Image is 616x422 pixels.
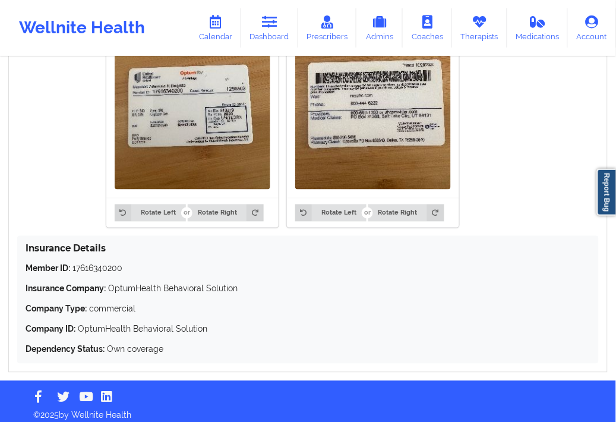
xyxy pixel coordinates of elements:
[26,264,70,273] strong: Member ID:
[568,8,616,48] a: Account
[368,204,444,221] button: Rotate Right
[298,8,357,48] a: Prescribers
[26,345,105,354] strong: Dependency Status:
[26,323,590,335] p: OptumHealth Behavioral Solution
[190,8,241,48] a: Calendar
[295,204,367,221] button: Rotate Left
[26,263,590,275] p: 17616340200
[115,204,186,221] button: Rotate Left
[507,8,568,48] a: Medications
[26,284,106,294] strong: Insurance Company:
[25,401,591,421] p: © 2025 by Wellnite Health
[26,243,590,254] h4: Insurance Details
[26,283,590,295] p: OptumHealth Behavioral Solution
[188,204,263,221] button: Rotate Right
[26,303,590,315] p: commercial
[356,8,403,48] a: Admins
[26,344,590,355] p: Own coverage
[452,8,507,48] a: Therapists
[241,8,298,48] a: Dashboard
[26,304,87,314] strong: Company Type:
[26,325,75,334] strong: Company ID:
[597,169,616,216] a: Report Bug
[403,8,452,48] a: Coaches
